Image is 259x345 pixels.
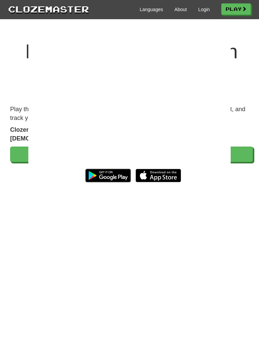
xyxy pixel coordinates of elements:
a: Login [198,6,210,13]
strong: Clozemaster is the best resource for advanced beginner and intermediate [DEMOGRAPHIC_DATA] learne... [10,126,222,142]
a: Play [221,3,251,15]
a: About [174,6,187,13]
a: Languages [140,6,163,13]
img: blank image [28,34,231,168]
img: Get it on Google Play [82,165,134,186]
h1: Expand your Hungarian vocabulary . [10,40,253,85]
img: Download_on_the_App_Store_Badge_US-UK_135x40-25178aeef6eb6b83b96f5f2d004eda3bffbb37122de64afbaef7... [136,169,181,182]
a: Clozemaster [8,3,89,15]
p: Play through thousands of fill-in-the-blank sentences in Hungarian, learn in context, and track y... [10,105,253,122]
a: Play [10,147,253,162]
